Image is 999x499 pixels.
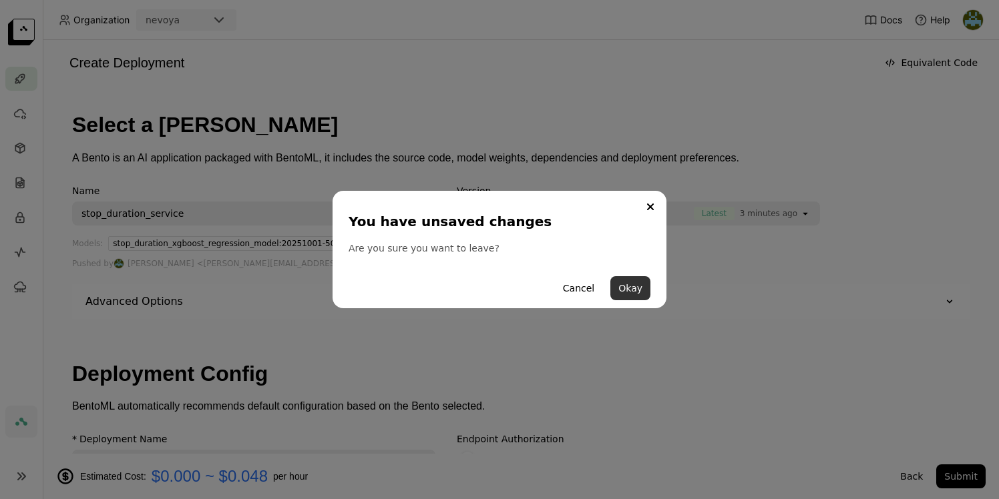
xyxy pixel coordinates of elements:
[555,276,602,300] button: Cancel
[349,212,645,231] div: You have unsaved changes
[333,191,666,308] div: dialog
[642,199,658,215] button: Close
[610,276,650,300] button: Okay
[349,241,650,255] div: Are you sure you want to leave?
